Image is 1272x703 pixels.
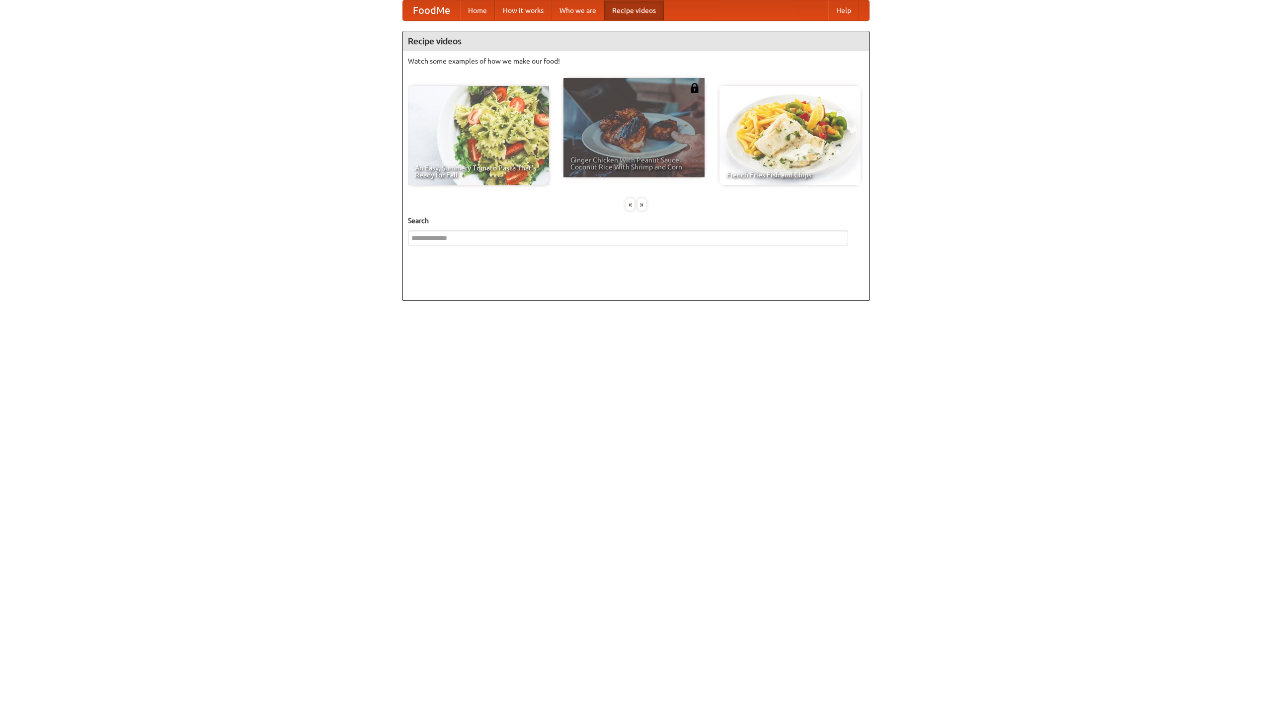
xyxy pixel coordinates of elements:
[828,0,859,20] a: Help
[604,0,664,20] a: Recipe videos
[403,0,460,20] a: FoodMe
[552,0,604,20] a: Who we are
[626,198,635,211] div: «
[415,164,542,178] span: An Easy, Summery Tomato Pasta That's Ready for Fall
[408,216,864,226] h5: Search
[726,171,854,178] span: French Fries Fish and Chips
[460,0,495,20] a: Home
[495,0,552,20] a: How it works
[719,86,861,185] a: French Fries Fish and Chips
[637,198,646,211] div: »
[403,31,869,51] h4: Recipe videos
[690,83,700,93] img: 483408.png
[408,56,864,66] p: Watch some examples of how we make our food!
[408,86,549,185] a: An Easy, Summery Tomato Pasta That's Ready for Fall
